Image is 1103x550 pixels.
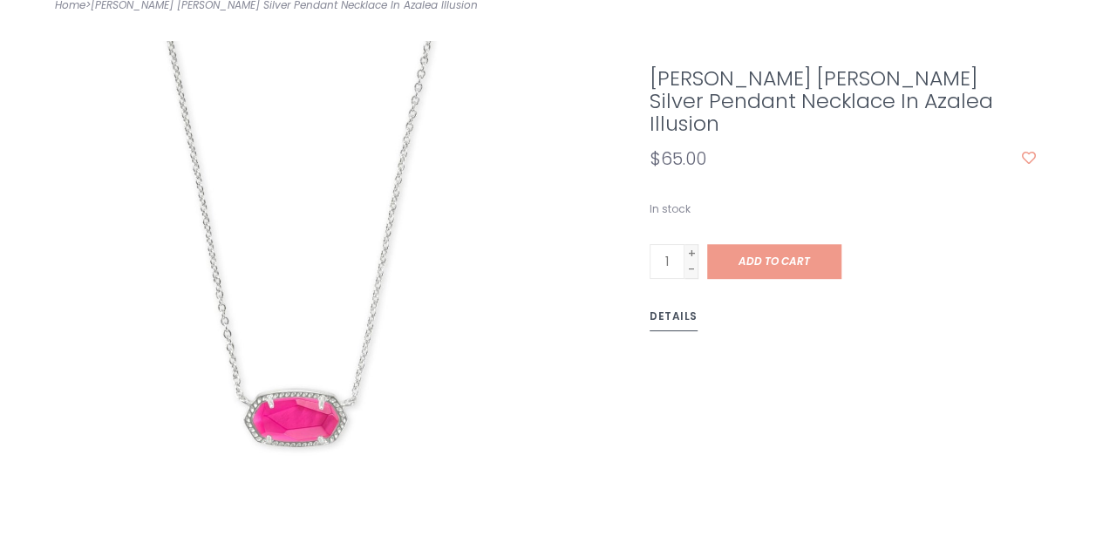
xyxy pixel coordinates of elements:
h1: [PERSON_NAME] [PERSON_NAME] Silver Pendant Necklace In Azalea Illusion [650,67,1036,135]
a: Add to cart [707,244,841,279]
span: In stock [650,201,691,216]
a: Add to wishlist [1022,150,1036,167]
a: + [684,245,698,261]
span: Add to cart [739,254,810,268]
a: Details [650,307,698,331]
a: - [684,261,698,276]
span: $65.00 [650,146,706,171]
